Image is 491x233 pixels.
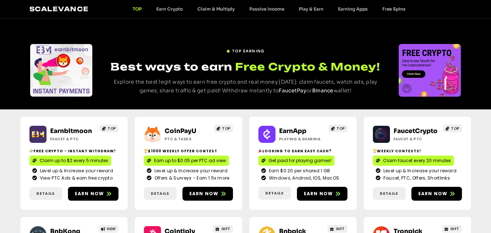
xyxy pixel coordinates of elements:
[373,156,454,166] a: Claim faucet every 20 minutes
[189,190,219,197] span: Earn now
[382,168,456,174] span: Level up & Increase your reward
[375,6,413,12] a: Free Spins
[265,190,284,196] span: Details
[329,125,347,132] a: TOP
[214,125,233,132] a: TOP
[312,87,334,94] a: Binance
[394,127,438,135] a: FaucetCrypto
[373,149,377,153] img: 🏆
[450,226,459,232] span: GIFT
[106,78,385,95] p: Explore the best legit ways to earn free crypto and real money [DATE]: claim faucets, watch ads, ...
[269,157,331,164] span: Get paid for playing games!
[75,190,104,197] span: Earn now
[144,156,229,166] a: Earn up to $0.05 per PTC ad view
[154,157,226,164] span: Earn up to $0.05 per PTC ad view
[232,48,264,54] span: TOP EARNING
[108,126,116,131] span: TOP
[291,6,331,12] a: Play & Earn
[29,156,111,166] a: Claim up to $2 every 5 minutes
[451,126,459,131] span: TOP
[190,6,242,12] a: Claim & Multiply
[327,225,347,233] a: GIFT
[297,187,347,201] a: Earn now
[221,226,230,232] span: GIFT
[394,136,439,142] h2: Faucet & PTC
[331,6,375,12] a: Earning Apps
[442,225,462,233] a: GIFT
[337,126,345,131] span: TOP
[149,6,190,12] a: Earn Crypto
[258,148,347,154] h2: Looking to Earn Easy Cash?
[235,60,380,74] span: Free Crypto & Money!
[383,157,451,164] span: Claim faucet every 20 minutes
[98,225,118,233] a: NEW
[151,191,169,196] span: Details
[38,168,113,174] span: Level up & Increase your reward
[279,127,306,135] a: EarnApp
[30,44,92,97] div: Slides
[107,226,116,232] span: NEW
[226,45,264,54] a: TOP EARNING
[165,127,196,135] a: CoinPayU
[222,126,230,131] span: TOP
[443,125,462,132] a: TOP
[279,136,325,142] h2: Playing & Sharing
[213,225,233,233] a: GIFT
[165,136,210,142] h2: ptc & Tasks
[380,191,398,196] span: Details
[144,187,177,200] a: Details
[100,125,118,132] a: TOP
[29,148,118,154] h2: Free crypto - Instant withdraw!
[153,168,228,174] span: Level up & Increase your reward
[267,175,339,181] span: Windows, Android, IOS, MacOS
[153,175,230,181] span: Offers & Surveys - Earn 1.5x more
[279,87,306,94] a: FaucetPay
[29,187,62,200] a: Details
[50,127,92,135] a: Earnbitmoon
[144,148,233,154] h2: $1000 Weekly Offer contest
[336,226,345,232] span: GIFT
[258,149,262,153] img: 🎉
[399,44,461,97] div: Slides
[258,187,291,200] a: Details
[373,148,462,154] h2: Weekly contests!
[418,190,448,197] span: Earn now
[411,187,462,201] a: Earn now
[242,6,291,12] a: Passive Income
[382,175,450,181] span: Faucet, PTC, Offers, Shortlinks
[125,6,149,12] a: TOP
[110,60,232,73] span: Best ways to earn
[144,149,148,153] img: 🏆
[125,6,413,12] nav: Menu
[267,168,330,174] span: Earn $0.20 per shared 1 GB
[29,5,89,13] a: Scalevance
[29,149,33,153] img: 💸
[36,191,55,196] span: Details
[68,187,118,201] a: Earn now
[182,187,233,201] a: Earn now
[258,156,334,166] a: Get paid for playing games!
[304,190,333,197] span: Earn now
[40,157,108,164] span: Claim up to $2 every 5 minutes
[50,136,96,142] h2: Faucet & PTC
[38,175,113,181] span: View PTC Ads & earn free crypto
[373,187,406,200] a: Details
